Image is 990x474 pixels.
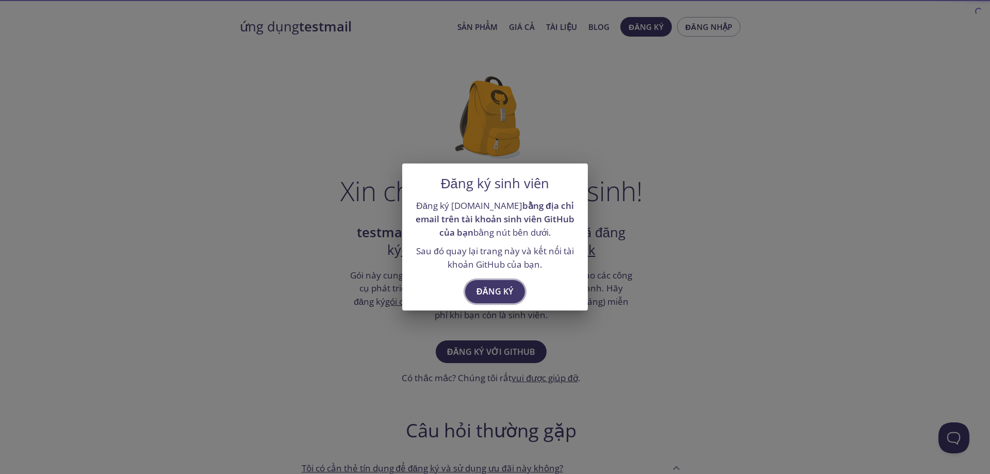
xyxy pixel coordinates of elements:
font: bằng nút bên dưới. [473,226,551,238]
font: Đăng ký sinh viên [441,174,549,192]
font: Đăng ký [476,286,514,297]
font: Đăng ký [DOMAIN_NAME] [416,200,522,211]
font: Sau đó quay lại trang này và kết nối tài khoản GitHub của bạn. [416,245,574,270]
font: bằng địa chỉ email trên tài khoản sinh viên GitHub của bạn [416,200,574,238]
button: Đăng ký [465,280,525,303]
